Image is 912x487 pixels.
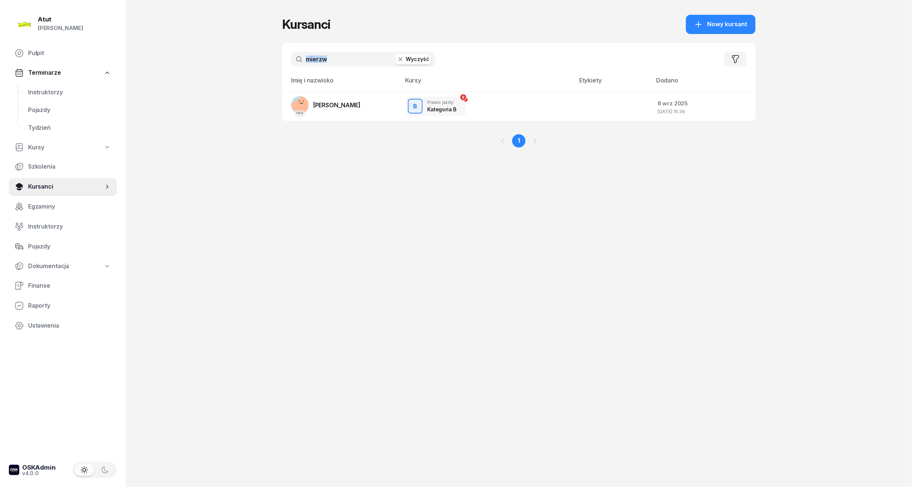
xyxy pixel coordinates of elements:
a: PKK[PERSON_NAME] [291,96,361,114]
a: Kursanci [9,178,117,196]
div: Atut [38,16,83,23]
span: Ustawienia [28,321,111,331]
a: Raporty [9,297,117,315]
th: Dodano [652,75,756,91]
span: Raporty [28,301,111,311]
a: Pojazdy [9,238,117,256]
a: Egzaminy [9,198,117,216]
img: logo-xs-dark@2x.png [9,465,19,475]
a: Kursy [9,139,117,156]
span: Pojazdy [28,242,111,251]
h1: Kursanci [282,18,330,31]
span: Kursy [28,143,44,152]
span: Nowy kursant [707,20,747,29]
span: Instruktorzy [28,222,111,231]
div: Kategoria B [427,106,456,112]
span: Terminarze [28,68,61,78]
button: Nowy kursant [686,15,756,34]
a: 1 [512,134,526,148]
div: OSKAdmin [22,464,56,471]
span: Szkolenia [28,162,111,172]
th: Kursy [401,75,575,91]
div: Prawo jazdy [427,100,456,105]
a: Pojazdy [22,101,117,119]
button: B [408,99,423,114]
a: Instruktorzy [22,84,117,101]
a: Pulpit [9,44,117,62]
div: [DATE] 15:39 [658,109,750,114]
a: Szkolenia [9,158,117,176]
span: Finanse [28,281,111,291]
a: Dokumentacja [9,258,117,275]
a: Finanse [9,277,117,295]
th: Etykiety [575,75,652,91]
a: Instruktorzy [9,218,117,236]
span: Pulpit [28,48,111,58]
a: Ustawienia [9,317,117,335]
span: [PERSON_NAME] [313,101,361,109]
div: 8 wrz 2025 [658,99,750,108]
div: v4.0.0 [22,471,56,476]
span: Kursanci [28,182,104,192]
div: [PERSON_NAME] [38,23,83,33]
span: Egzaminy [28,202,111,212]
span: Pojazdy [28,105,111,115]
div: B [411,100,420,113]
th: Imię i nazwisko [282,75,401,91]
span: Instruktorzy [28,88,111,97]
div: PKK [295,111,305,115]
a: Tydzień [22,119,117,137]
span: Dokumentacja [28,261,69,271]
span: Tydzień [28,123,111,133]
input: Szukaj [291,52,435,67]
button: Wyczyść [395,54,431,64]
a: Terminarze [9,64,117,81]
